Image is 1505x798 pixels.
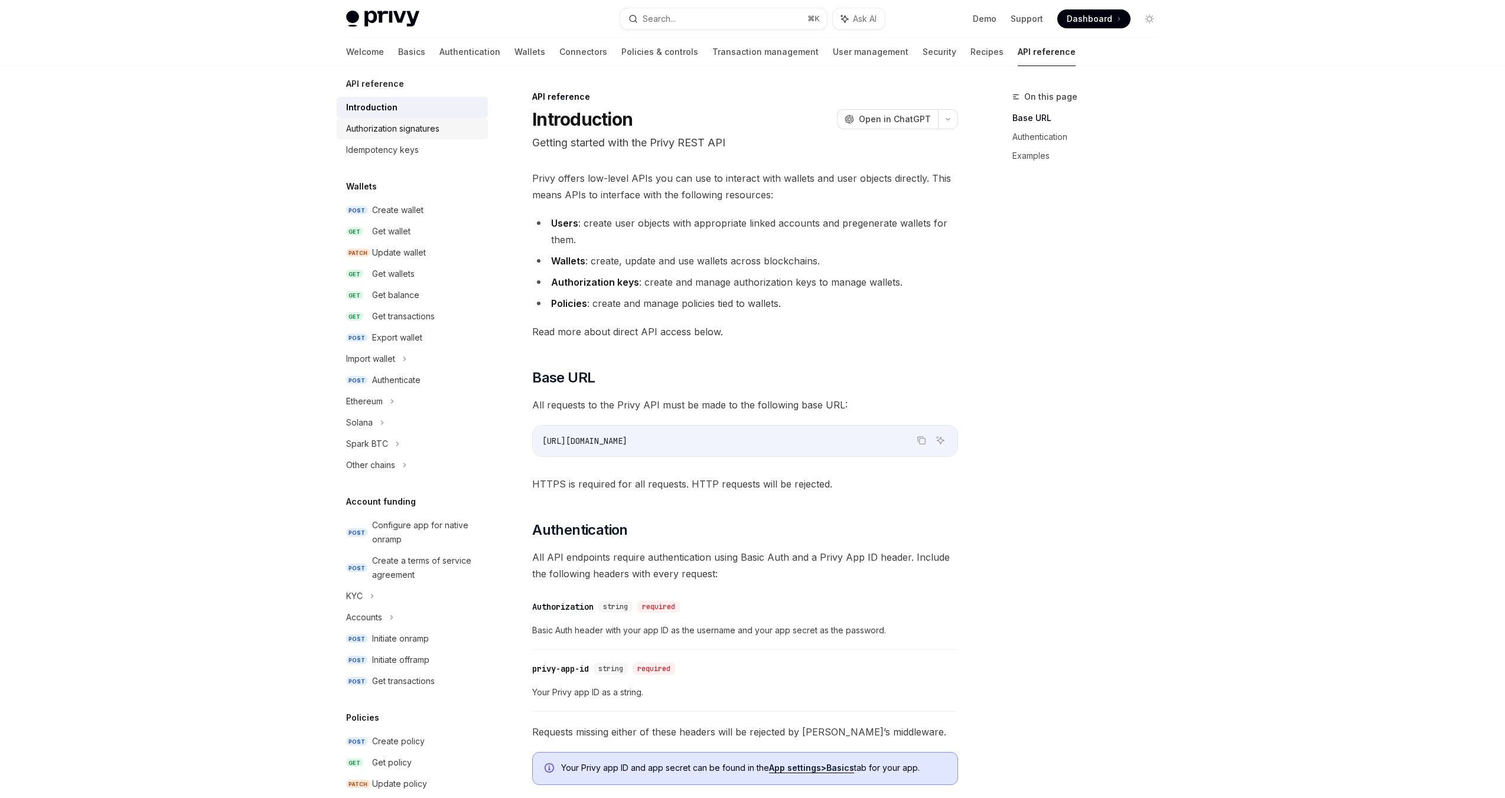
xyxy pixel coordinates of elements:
[1057,9,1131,28] a: Dashboard
[532,295,958,312] li: : create and manage policies tied to wallets.
[346,677,367,686] span: POST
[532,368,595,387] span: Base URL
[346,227,363,236] span: GET
[532,724,958,740] span: Requests missing either of these headers will be rejected by [PERSON_NAME]’s middleware.
[398,38,425,66] a: Basics
[346,376,367,385] span: POST
[346,100,398,115] div: Introduction
[346,610,382,624] div: Accounts
[532,91,958,103] div: API reference
[372,288,419,302] div: Get balance
[337,97,488,118] a: Introduction
[346,333,367,342] span: POST
[346,495,416,509] h5: Account funding
[372,203,424,217] div: Create wallet
[372,734,425,748] div: Create policy
[532,109,633,130] h1: Introduction
[853,13,877,25] span: Ask AI
[372,777,427,791] div: Update policy
[532,623,958,637] span: Basic Auth header with your app ID as the username and your app secret as the password.
[551,297,587,309] strong: Policies
[807,14,820,24] span: ⌘ K
[346,143,419,157] div: Idempotency keys
[337,118,488,139] a: Authorization signatures
[337,550,488,586] a: POSTCreate a terms of service agreement
[1024,90,1077,104] span: On this page
[372,756,412,770] div: Get policy
[514,38,545,66] a: Wallets
[1012,146,1168,165] a: Examples
[337,263,488,284] a: GETGet wallets
[914,433,929,448] button: Copy the contents from the code block
[346,656,367,665] span: POST
[859,113,931,125] span: Open in ChatGPT
[532,215,958,248] li: : create user objects with appropriate linked accounts and pregenerate wallets for them.
[346,780,370,789] span: PATCH
[346,564,367,573] span: POST
[1067,13,1112,25] span: Dashboard
[337,515,488,550] a: POSTConfigure app for native onramp
[712,38,819,66] a: Transaction management
[372,632,429,646] div: Initiate onramp
[346,122,439,136] div: Authorization signatures
[372,674,435,688] div: Get transactions
[620,8,827,30] button: Search...⌘K
[337,221,488,242] a: GETGet wallet
[346,589,363,603] div: KYC
[372,373,421,387] div: Authenticate
[633,663,675,675] div: required
[346,437,388,451] div: Spark BTC
[542,436,627,446] span: [URL][DOMAIN_NAME]
[1018,38,1076,66] a: API reference
[933,433,948,448] button: Ask AI
[337,199,488,221] a: POSTCreate wallet
[833,8,885,30] button: Ask AI
[769,763,854,773] a: App settings>Basics
[372,518,481,547] div: Configure app for native onramp
[532,253,958,269] li: : create, update and use wallets across blockchains.
[833,38,908,66] a: User management
[973,13,996,25] a: Demo
[598,664,623,673] span: string
[372,224,411,238] div: Get wallet
[561,762,946,774] span: Your Privy app ID and app secret can be found in the tab for your app.
[337,752,488,773] a: GETGet policy
[346,270,363,279] span: GET
[1012,109,1168,127] a: Base URL
[337,628,488,649] a: POSTInitiate onramp
[337,649,488,671] a: POSTInitiate offramp
[346,528,367,537] span: POST
[559,38,607,66] a: Connectors
[545,763,556,775] svg: Info
[346,206,367,215] span: POST
[643,12,676,26] div: Search...
[346,758,363,767] span: GET
[532,397,958,413] span: All requests to the Privy API must be made to the following base URL:
[532,170,958,203] span: Privy offers low-level APIs you can use to interact with wallets and user objects directly. This ...
[532,685,958,699] span: Your Privy app ID as a string.
[346,711,379,725] h5: Policies
[551,276,639,288] strong: Authorization keys
[346,291,363,300] span: GET
[337,731,488,752] a: POSTCreate policy
[372,309,435,323] div: Get transactions
[346,394,383,408] div: Ethereum
[637,601,680,613] div: required
[346,312,363,321] span: GET
[532,549,958,582] span: All API endpoints require authentication using Basic Auth and a Privy App ID header. Include the ...
[346,737,367,746] span: POST
[1140,9,1159,28] button: Toggle dark mode
[372,331,422,345] div: Export wallet
[346,635,367,643] span: POST
[532,476,958,492] span: HTTPS is required for all requests. HTTP requests will be rejected.
[346,352,395,366] div: Import wallet
[532,521,628,539] span: Authentication
[532,135,958,151] p: Getting started with the Privy REST API
[439,38,500,66] a: Authentication
[603,602,628,611] span: string
[337,284,488,306] a: GETGet balance
[346,179,377,194] h5: Wallets
[346,38,384,66] a: Welcome
[372,653,429,667] div: Initiate offramp
[826,763,854,773] strong: Basics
